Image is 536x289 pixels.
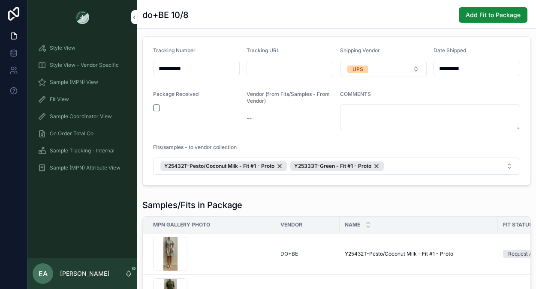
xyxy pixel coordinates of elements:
span: Name [345,221,360,228]
a: Style View [33,40,132,56]
img: App logo [75,10,89,24]
span: -- [247,114,252,122]
span: COMMENTS [340,91,371,97]
span: Shipping Vendor [340,47,380,54]
span: Style View [50,45,75,51]
a: Fit View [33,92,132,107]
span: Vendor [280,221,302,228]
span: Tracking URL [247,47,280,54]
span: Style View - Vendor Specific [50,62,119,69]
span: Date Shipped [434,47,466,54]
span: MPN Gallery Photo [153,221,210,228]
button: Add Fit to Package [459,7,527,23]
h1: do+BE 10/8 [142,9,189,21]
span: Fit View [50,96,69,103]
span: Sample Coordinator View [50,113,112,120]
span: Package Received [153,91,199,97]
button: Select Button [340,61,427,77]
div: scrollable content [27,34,137,187]
span: On Order Total Co [50,130,93,137]
h1: Samples/Fits in Package [142,199,242,211]
button: Select Button [153,158,520,175]
a: Sample Coordinator View [33,109,132,124]
a: On Order Total Co [33,126,132,141]
span: Sample Tracking - Internal [50,147,114,154]
button: Unselect 2591 [160,161,287,171]
a: Sample (MPN) Attribute View [33,160,132,176]
span: Y25432T-Pesto/Coconut Milk - Fit #1 - Proto [345,250,453,257]
a: Sample (MPN) View [33,74,132,90]
span: EA [39,268,48,279]
span: Y25432T-Pesto/Coconut Milk - Fit #1 - Proto [164,163,274,170]
button: Unselect 1447 [290,161,384,171]
span: Add Fit to Package [466,11,521,19]
div: UPS [352,66,363,73]
a: Style View - Vendor Specific [33,57,132,73]
span: Y25333T-Green - Fit #1 - Proto [294,163,371,170]
p: [PERSON_NAME] [60,269,109,278]
a: DO+BE [280,250,298,257]
span: Sample (MPN) Attribute View [50,164,120,171]
span: Fit Status [503,221,533,228]
span: Fits/samples - to vendor collection [153,144,237,150]
span: Vendor (from Fits/Samples - From Vendor) [247,91,330,104]
span: Tracking Number [153,47,196,54]
span: Sample (MPN) View [50,79,98,86]
a: Sample Tracking - Internal [33,143,132,158]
